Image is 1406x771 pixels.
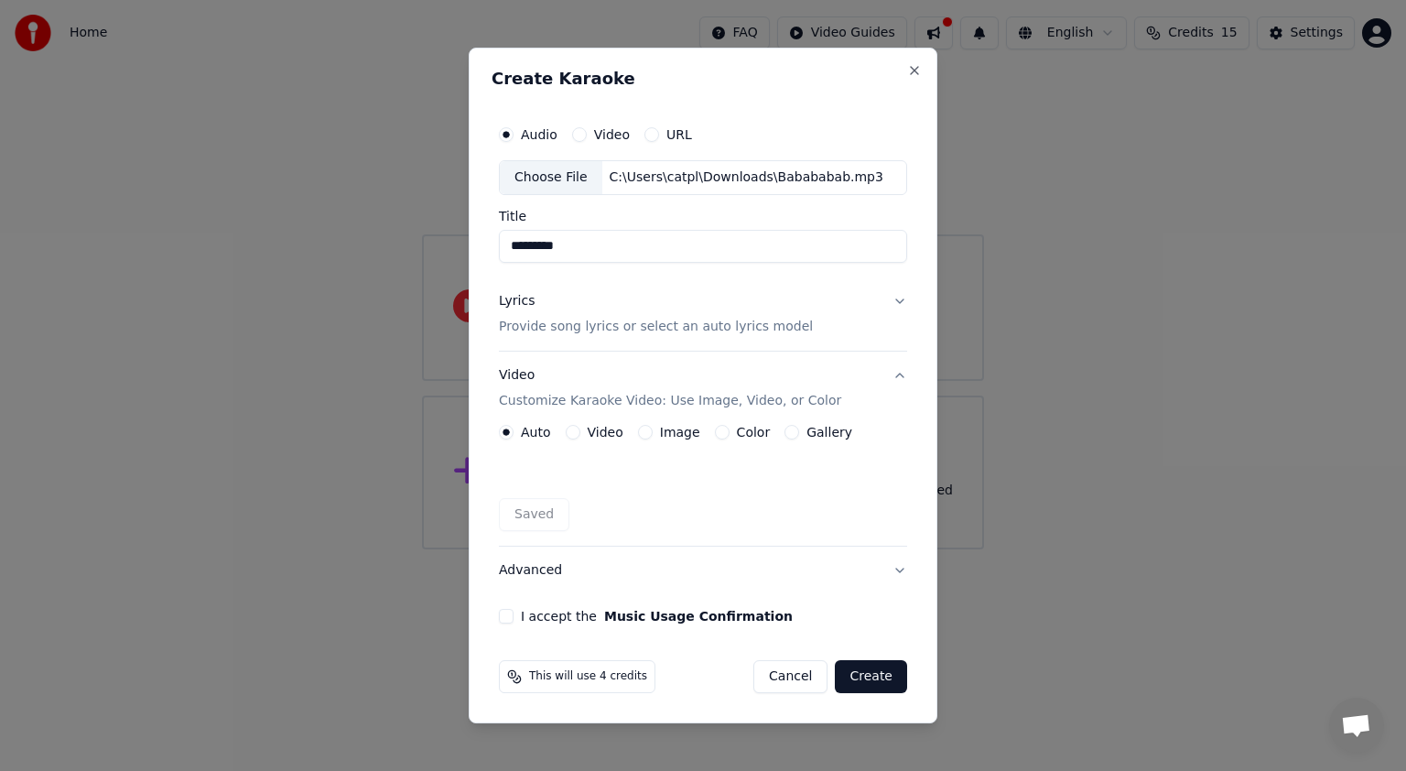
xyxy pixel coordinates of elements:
label: Gallery [806,426,852,439]
div: C:\Users\catpl\Downloads\Babababab.mp3 [602,168,891,187]
label: Video [588,426,623,439]
span: This will use 4 credits [529,669,647,684]
label: URL [666,128,692,141]
button: Advanced [499,547,907,594]
label: Audio [521,128,557,141]
label: Auto [521,426,551,439]
div: Choose File [500,161,602,194]
div: Lyrics [499,292,535,310]
button: Cancel [753,660,827,693]
label: Image [660,426,700,439]
p: Customize Karaoke Video: Use Image, Video, or Color [499,392,841,410]
button: I accept the [604,610,793,623]
div: VideoCustomize Karaoke Video: Use Image, Video, or Color [499,425,907,546]
button: Create [835,660,907,693]
label: Color [737,426,771,439]
h2: Create Karaoke [492,71,914,87]
label: Title [499,210,907,223]
label: I accept the [521,610,793,623]
button: VideoCustomize Karaoke Video: Use Image, Video, or Color [499,352,907,425]
p: Provide song lyrics or select an auto lyrics model [499,318,813,336]
div: Video [499,366,841,410]
button: LyricsProvide song lyrics or select an auto lyrics model [499,277,907,351]
label: Video [594,128,630,141]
